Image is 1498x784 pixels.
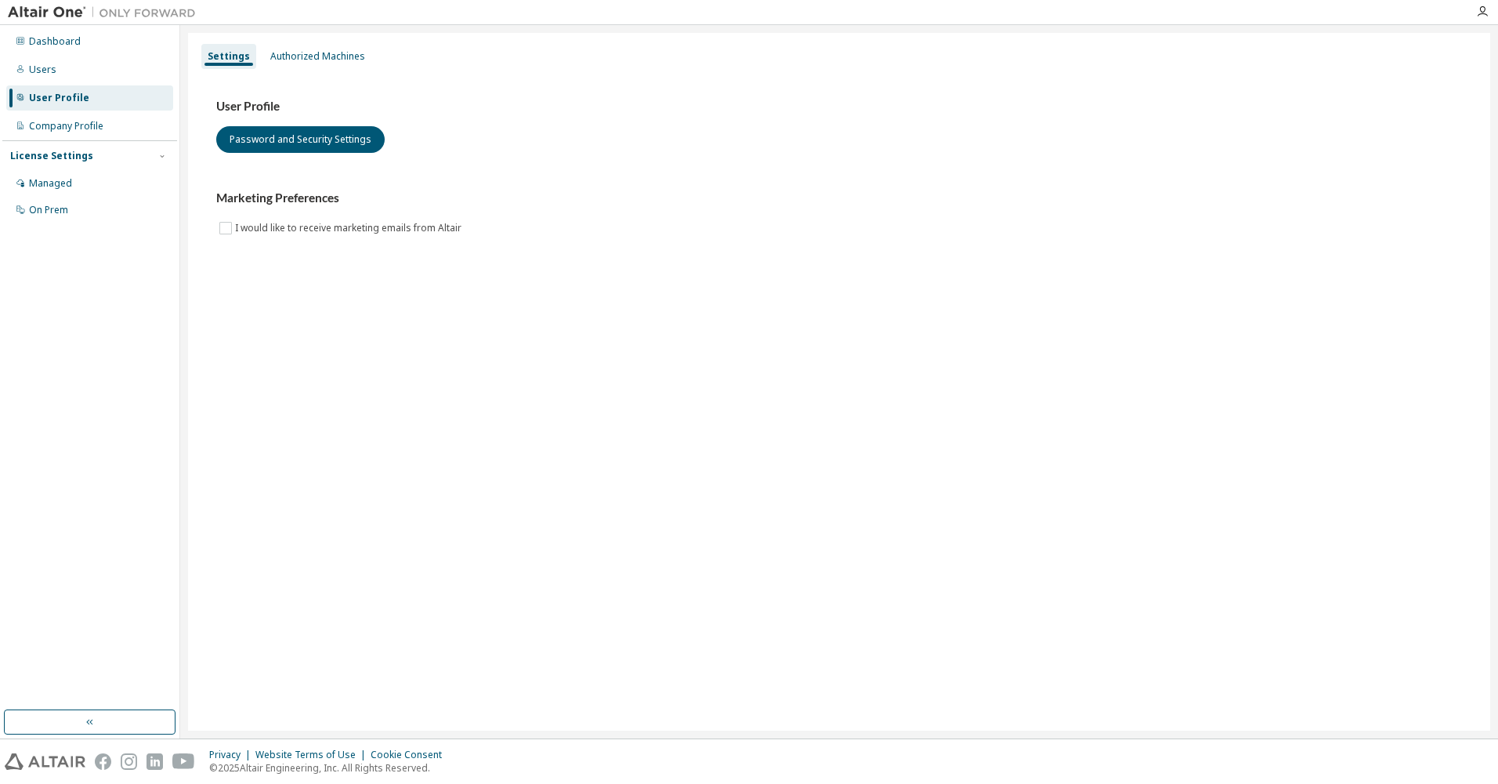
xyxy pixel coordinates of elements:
div: On Prem [29,204,68,216]
img: youtube.svg [172,753,195,770]
div: Settings [208,50,250,63]
button: Password and Security Settings [216,126,385,153]
p: © 2025 Altair Engineering, Inc. All Rights Reserved. [209,761,451,775]
img: altair_logo.svg [5,753,85,770]
img: linkedin.svg [147,753,163,770]
div: Authorized Machines [270,50,365,63]
img: facebook.svg [95,753,111,770]
div: Users [29,64,56,76]
div: License Settings [10,150,93,162]
div: Cookie Consent [371,749,451,761]
img: instagram.svg [121,753,137,770]
label: I would like to receive marketing emails from Altair [235,219,465,238]
div: Privacy [209,749,255,761]
h3: Marketing Preferences [216,191,1462,206]
img: Altair One [8,5,204,20]
div: Website Terms of Use [255,749,371,761]
div: Company Profile [29,120,103,132]
div: User Profile [29,92,89,104]
div: Dashboard [29,35,81,48]
div: Managed [29,177,72,190]
h3: User Profile [216,99,1462,114]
